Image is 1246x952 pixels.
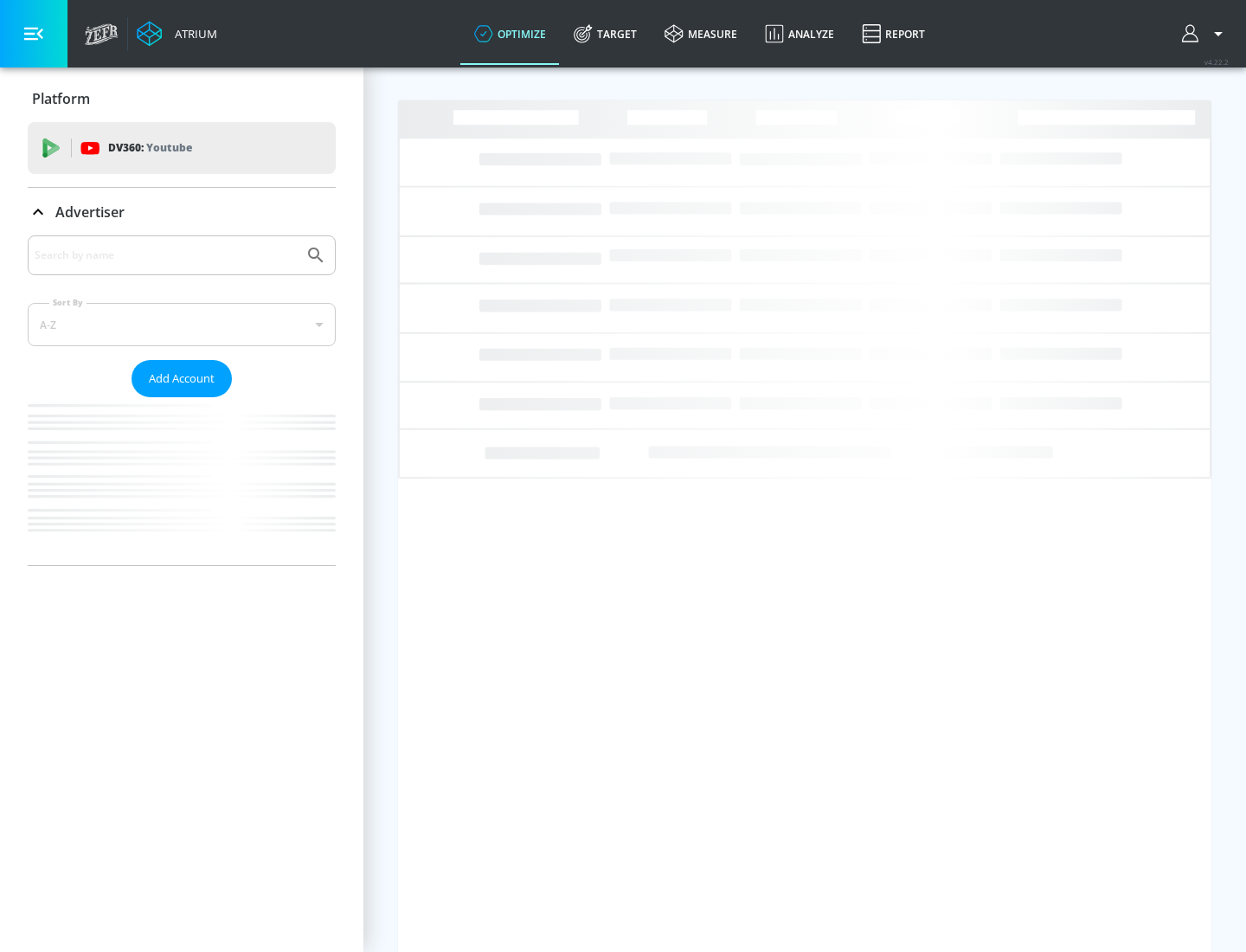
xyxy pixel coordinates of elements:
button: Add Account [132,360,232,397]
div: DV360: Youtube [28,122,336,174]
p: Youtube [146,138,192,157]
div: Platform [28,74,336,123]
input: Search by name [35,244,297,267]
p: DV360: [108,138,192,158]
span: v 4.22.2 [1204,57,1229,67]
div: Advertiser [28,235,336,565]
a: Target [560,3,651,65]
a: optimize [460,3,560,65]
a: Analyze [751,3,848,65]
nav: list of Advertiser [28,397,336,565]
div: A-Z [28,303,336,346]
span: Add Account [149,369,215,389]
div: Atrium [168,26,217,42]
p: Advertiser [55,203,125,222]
label: Sort By [49,297,87,308]
a: measure [651,3,751,65]
a: Atrium [137,21,217,47]
a: Report [848,3,939,65]
div: Advertiser [28,188,336,236]
p: Platform [32,89,90,108]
